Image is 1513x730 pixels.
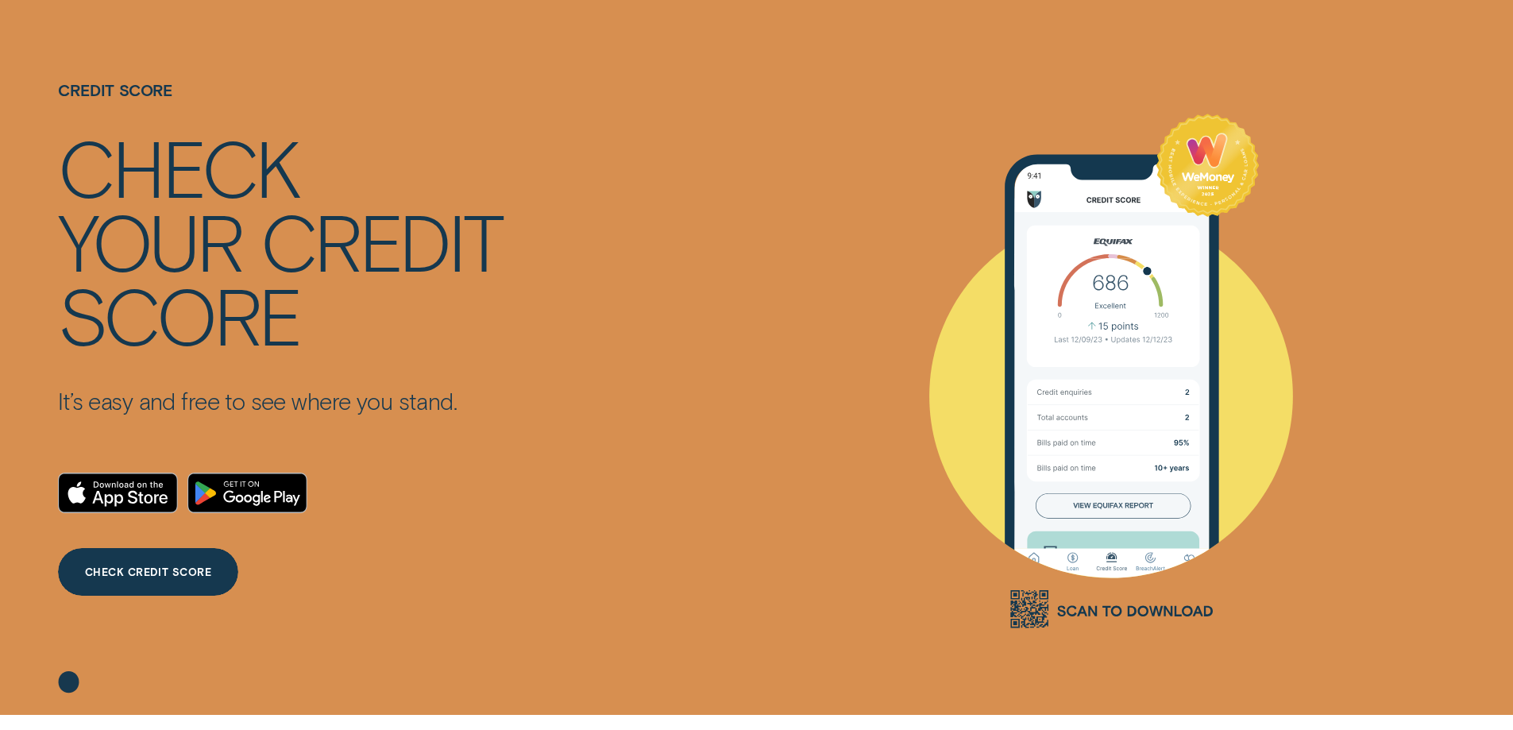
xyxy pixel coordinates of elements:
[58,277,300,351] div: score
[58,129,502,351] h4: Check your credit score
[58,203,241,277] div: your
[261,203,502,277] div: credit
[187,473,307,513] a: Android App on Google Play
[58,548,237,596] a: CHECK CREDIT SCORE
[58,387,502,415] p: It’s easy and free to see where you stand.
[58,129,299,203] div: Check
[58,81,502,129] h1: Credit Score
[58,473,178,513] a: Download on the App Store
